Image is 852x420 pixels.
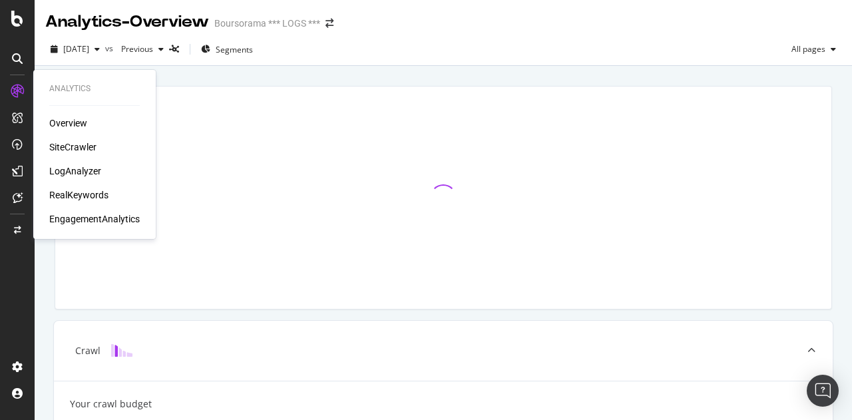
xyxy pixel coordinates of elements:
[196,39,258,60] button: Segments
[325,19,333,28] div: arrow-right-arrow-left
[786,43,825,55] span: All pages
[116,39,169,60] button: Previous
[63,43,89,55] span: 2025 Aug. 8th
[216,44,253,55] span: Segments
[75,344,101,357] div: Crawl
[45,39,105,60] button: [DATE]
[105,43,116,54] span: vs
[786,39,841,60] button: All pages
[45,11,209,33] div: Analytics - Overview
[49,212,140,226] a: EngagementAnalytics
[49,188,108,202] a: RealKeywords
[49,140,97,154] a: SiteCrawler
[49,164,101,178] a: LogAnalyzer
[49,83,140,95] div: Analytics
[111,344,132,357] img: block-icon
[116,43,153,55] span: Previous
[807,375,839,407] div: Open Intercom Messenger
[49,116,87,130] a: Overview
[70,397,152,411] div: Your crawl budget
